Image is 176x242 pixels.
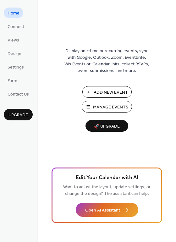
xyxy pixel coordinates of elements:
[63,183,151,198] span: Want to adjust the layout, update settings, or change the design? The assistant can help.
[4,75,21,85] a: Form
[8,78,17,84] span: Form
[8,91,29,98] span: Contact Us
[8,51,21,57] span: Design
[89,122,124,131] span: 🚀 Upgrade
[8,64,24,71] span: Settings
[85,207,120,214] span: Open AI Assistant
[8,112,28,118] span: Upgrade
[4,48,25,58] a: Design
[4,89,33,99] a: Contact Us
[64,48,149,74] span: Display one-time or recurring events, sync with Google, Outlook, Zoom, Eventbrite, Wix Events or ...
[8,24,24,30] span: Connect
[93,104,128,111] span: Manage Events
[4,21,28,31] a: Connect
[76,173,138,182] span: Edit Your Calendar with AI
[85,120,128,132] button: 🚀 Upgrade
[8,37,19,44] span: Views
[4,8,23,18] a: Home
[82,101,132,113] button: Manage Events
[76,203,138,217] button: Open AI Assistant
[4,109,33,120] button: Upgrade
[82,86,132,98] button: Add New Event
[4,35,23,45] a: Views
[8,10,19,17] span: Home
[94,89,128,96] span: Add New Event
[4,62,28,72] a: Settings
